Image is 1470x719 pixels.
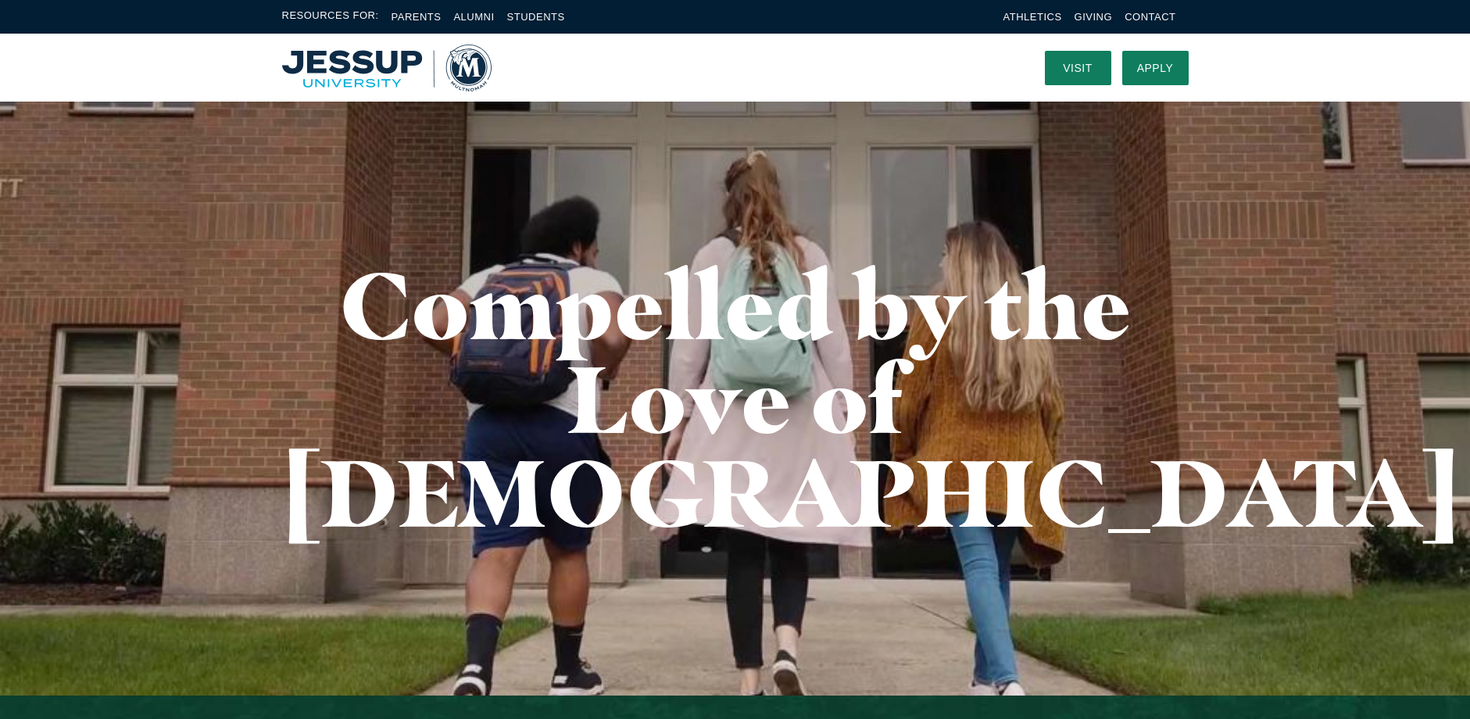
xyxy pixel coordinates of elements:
[1003,11,1062,23] a: Athletics
[282,258,1189,539] h1: Compelled by the Love of [DEMOGRAPHIC_DATA]
[1045,51,1111,85] a: Visit
[1075,11,1113,23] a: Giving
[282,45,492,91] img: Multnomah University Logo
[282,45,492,91] a: Home
[453,11,494,23] a: Alumni
[282,8,379,26] span: Resources For:
[1122,51,1189,85] a: Apply
[507,11,565,23] a: Students
[392,11,442,23] a: Parents
[1125,11,1175,23] a: Contact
